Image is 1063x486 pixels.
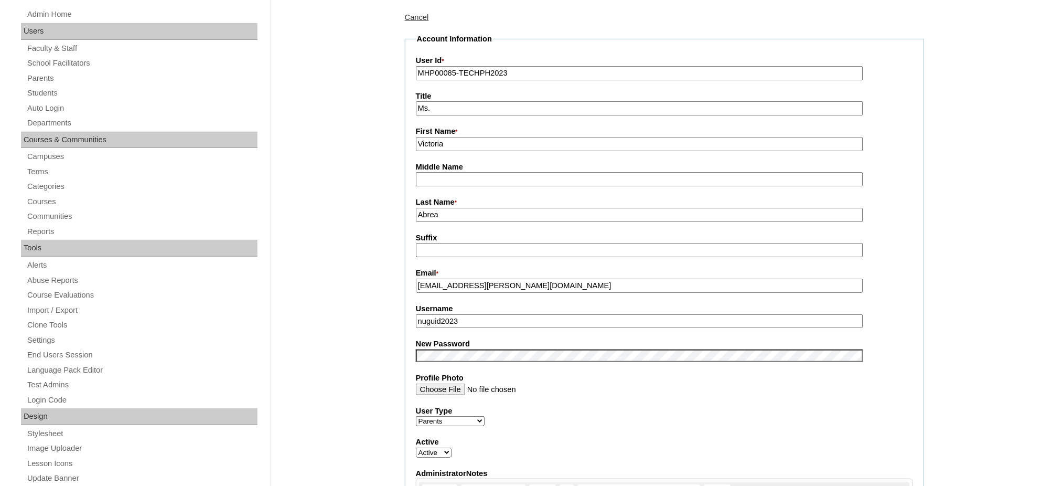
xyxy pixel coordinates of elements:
label: AdministratorNotes [416,468,913,479]
a: Clone Tools [26,319,257,332]
a: Test Admins [26,378,257,392]
a: Admin Home [26,8,257,21]
a: Abuse Reports [26,274,257,287]
a: Lesson Icons [26,457,257,470]
a: Language Pack Editor [26,364,257,377]
a: Communities [26,210,257,223]
a: Terms [26,165,257,178]
a: Auto Login [26,102,257,115]
legend: Account Information [416,34,493,45]
label: Middle Name [416,162,913,173]
div: Design [21,408,257,425]
a: Course Evaluations [26,289,257,302]
a: Alerts [26,259,257,272]
label: User Id [416,55,913,67]
a: Image Uploader [26,442,257,455]
a: Students [26,87,257,100]
label: Email [416,268,913,279]
div: Users [21,23,257,40]
label: User Type [416,406,913,417]
label: Last Name [416,197,913,208]
a: Settings [26,334,257,347]
a: Categories [26,180,257,193]
div: Tools [21,240,257,257]
a: Cancel [405,13,429,22]
a: School Facilitators [26,57,257,70]
a: Import / Export [26,304,257,317]
a: Faculty & Staff [26,42,257,55]
label: New Password [416,339,913,350]
a: Courses [26,195,257,208]
label: Title [416,91,913,102]
a: Parents [26,72,257,85]
label: First Name [416,126,913,138]
label: Active [416,437,913,448]
a: Reports [26,225,257,238]
div: Courses & Communities [21,132,257,149]
a: Campuses [26,150,257,163]
label: Suffix [416,233,913,244]
a: Login Code [26,394,257,407]
a: End Users Session [26,348,257,362]
label: Username [416,303,913,314]
a: Departments [26,117,257,130]
a: Update Banner [26,472,257,485]
label: Profile Photo [416,373,913,384]
a: Stylesheet [26,427,257,440]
